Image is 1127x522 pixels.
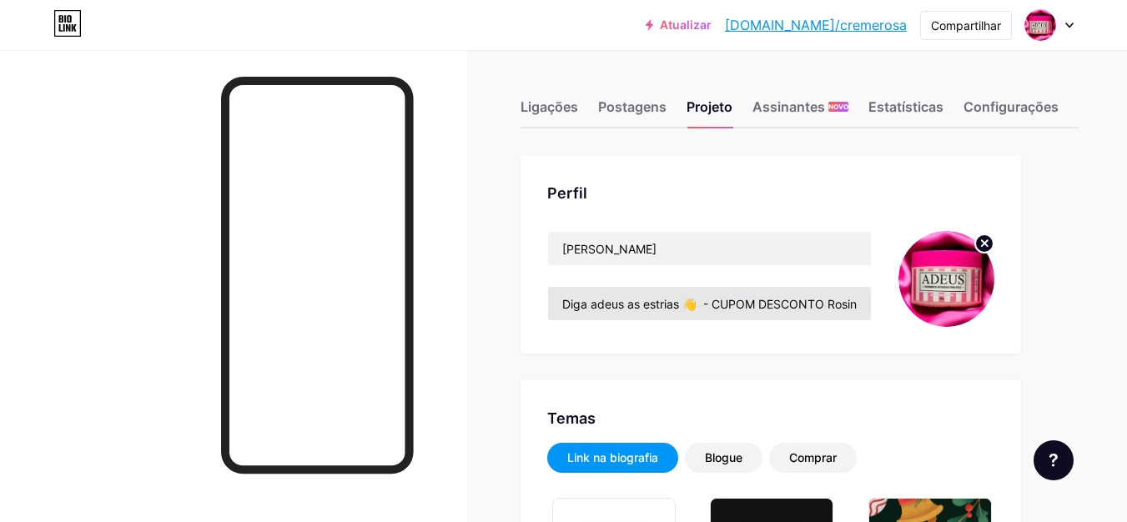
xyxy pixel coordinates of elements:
[931,18,1001,33] font: Compartilhar
[789,450,837,464] font: Comprar
[752,98,825,115] font: Assinantes
[598,98,667,115] font: Postagens
[548,287,871,320] input: Biografia
[705,450,742,464] font: Blogue
[828,103,848,111] font: NOVO
[868,98,943,115] font: Estatísticas
[547,184,587,202] font: Perfil
[725,15,907,35] a: [DOMAIN_NAME]/cremerosa
[521,98,578,115] font: Ligações
[963,98,1059,115] font: Configurações
[547,409,596,427] font: Temas
[898,231,994,327] img: cremerosa
[1024,9,1056,41] img: cremerosa
[567,450,658,464] font: Link na biografia
[687,98,732,115] font: Projeto
[548,232,871,265] input: Nome
[725,17,907,33] font: [DOMAIN_NAME]/cremerosa
[660,18,712,32] font: Atualizar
